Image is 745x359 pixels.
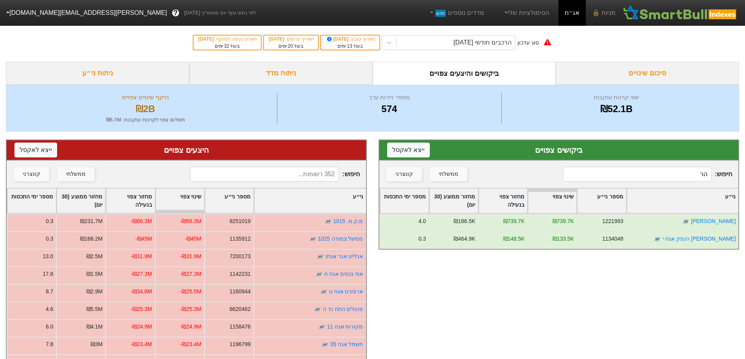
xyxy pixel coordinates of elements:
span: [DATE] [326,36,350,42]
img: tase link [324,218,332,225]
img: tase link [309,235,317,243]
div: -₪66.3M [131,217,152,225]
div: ביקושים והיצעים צפויים [373,62,556,85]
div: -₪23.4M [131,340,152,348]
div: ₪4.1M [86,323,103,331]
div: -₪24.9M [131,323,152,331]
span: ? [173,8,178,18]
div: 13.0 [43,252,53,261]
div: 1142231 [230,270,251,278]
div: Toggle SortBy [106,189,154,213]
div: -₪66.3M [180,217,201,225]
div: 4.0 [418,217,425,225]
div: בעוד ימים [268,43,314,50]
a: פועלים התח נד ה [323,306,363,312]
div: בעוד ימים [325,43,375,50]
div: Toggle SortBy [577,189,626,213]
div: Toggle SortBy [380,189,429,213]
img: tase link [321,341,329,348]
img: tase link [316,253,324,261]
div: ₪1.5M [86,270,103,278]
div: 0.3 [46,217,53,225]
a: אנלייט אנר אגחו [325,253,363,259]
div: קונצרני [23,170,40,179]
div: ₪2B [16,102,275,116]
a: מקורות אגח 11 [327,323,363,330]
div: ₪166.2M [80,235,102,243]
div: ₪2.9M [86,288,103,296]
img: tase link [682,218,689,225]
span: חיפוש : [563,167,732,182]
div: ₪231.7M [80,217,102,225]
div: -₪31.9M [180,252,201,261]
div: Toggle SortBy [254,189,366,213]
a: ממשל צמודה 1025 [318,236,363,242]
div: ₪3M [91,340,102,348]
div: ניתוח מדד [189,62,373,85]
div: ₪52.1B [504,102,729,116]
div: -₪27.3M [131,270,152,278]
img: tase link [314,305,321,313]
div: Toggle SortBy [528,189,576,213]
div: ₪2.5M [86,252,103,261]
div: היקף שינויים צפויים [16,93,275,102]
div: 6620462 [230,305,251,313]
div: Toggle SortBy [627,189,738,213]
div: סוג עדכון [517,39,539,47]
div: ניתוח ני״ע [6,62,189,85]
a: מ.ק.מ. 1015 [333,218,363,224]
div: תאריך קובע : [325,36,375,43]
div: 4.6 [46,305,53,313]
div: -₪45M [135,235,152,243]
a: ארפורט אגח ט [329,288,363,295]
div: 1134048 [602,235,623,243]
div: ₪133.5K [552,235,574,243]
div: Toggle SortBy [479,189,527,213]
div: 7.8 [46,340,53,348]
img: tase link [320,288,328,296]
a: מדדים נוספיםחדש [425,5,487,21]
div: הרכבים חודשי [DATE] [454,38,512,47]
span: 32 [224,43,229,49]
div: תאריך כניסה לתוקף : [197,36,257,43]
div: מספר ניירות ערך [279,93,500,102]
img: tase link [315,270,323,278]
a: חשמל אגח 35 [330,341,363,347]
div: -₪24.9M [180,323,201,331]
div: -₪25.3M [131,305,152,313]
div: ממשלתי [439,170,458,179]
div: בעוד ימים [197,43,257,50]
div: תאריך פרסום : [268,36,314,43]
span: חדש [435,10,446,17]
div: Toggle SortBy [429,189,478,213]
div: ₪739.7K [503,217,524,225]
div: 574 [279,102,500,116]
img: tase link [318,323,326,331]
div: ממשלתי [66,170,86,179]
div: תשלום צפוי לקרנות עוקבות : ₪5.7M [16,116,275,124]
span: [DATE] [198,36,215,42]
button: ייצא לאקסל [14,143,57,157]
div: שווי קרנות עוקבות [504,93,729,102]
div: 8251019 [230,217,251,225]
div: ₪464.9K [454,235,475,243]
div: -₪34.6M [131,288,152,296]
button: ממשלתי [430,167,467,181]
button: ממשלתי [57,167,95,181]
img: tase link [653,235,661,243]
div: קונצרני [395,170,413,179]
a: [PERSON_NAME] [691,218,736,224]
div: ₪186.5K [454,217,475,225]
div: היצעים צפויים [14,144,358,156]
span: 20 [288,43,293,49]
div: Toggle SortBy [205,189,253,213]
div: 6.0 [46,323,53,331]
input: 352 רשומות... [190,167,339,182]
button: קונצרני [14,167,49,181]
div: ₪739.7K [552,217,574,225]
div: 1196799 [230,340,251,348]
a: אפי נכסים אגח ח [324,271,363,277]
div: 8.7 [46,288,53,296]
div: 0.3 [46,235,53,243]
div: 7200173 [230,252,251,261]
